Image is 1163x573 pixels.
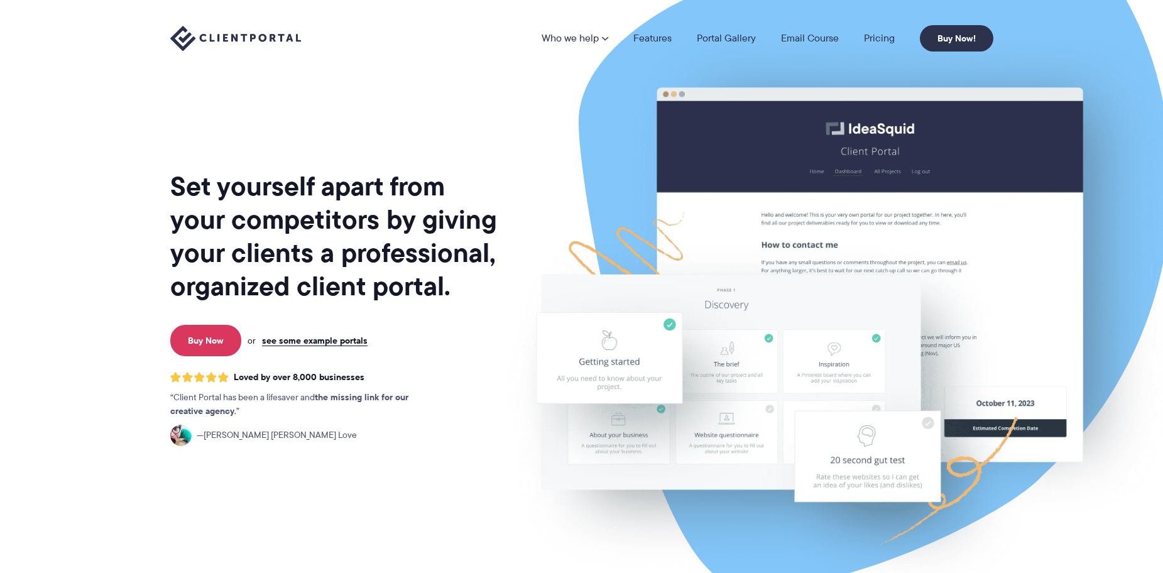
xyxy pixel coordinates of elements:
a: Email Course [781,33,839,43]
h1: Set yourself apart from your competitors by giving your clients a professional, organized client ... [170,170,500,303]
a: see some example portals [262,335,368,346]
span: Loved by over 8,000 businesses [234,372,364,383]
span: [PERSON_NAME] [PERSON_NAME] Love [197,428,357,442]
a: Pricing [864,33,895,43]
a: Features [633,33,672,43]
a: Buy Now! [920,25,993,52]
span: or [248,335,256,346]
a: Portal Gallery [697,33,756,43]
a: Buy Now [170,325,241,356]
a: Who we help [542,33,608,43]
strong: the missing link for our creative agency [170,390,408,418]
p: Client Portal has been a lifesaver and . [170,391,434,418]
